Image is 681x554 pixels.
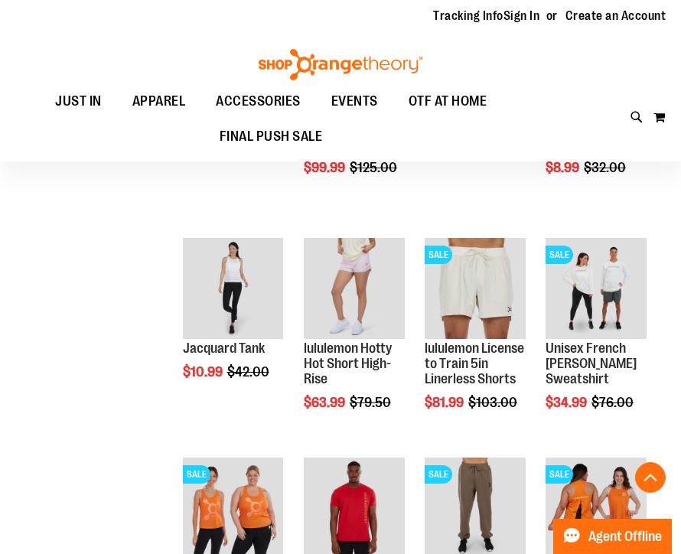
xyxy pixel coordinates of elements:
[591,395,636,410] span: $76.00
[425,246,452,264] span: SALE
[553,519,672,554] button: Agent Offline
[546,238,647,339] img: Unisex French Terry Crewneck Sweatshirt primary image
[55,84,102,119] span: JUST IN
[565,8,666,24] a: Create an Account
[546,238,647,341] a: Unisex French Terry Crewneck Sweatshirt primary imageSALE
[304,395,347,410] span: $63.99
[635,462,666,493] button: Back To Top
[220,119,323,154] span: FINAL PUSH SALE
[175,230,292,419] div: product
[183,238,284,339] img: Front view of Jacquard Tank
[425,238,526,341] a: lululemon License to Train 5in Linerless ShortsSALE
[433,8,503,24] a: Tracking Info
[227,364,272,380] span: $42.00
[304,238,405,339] img: lululemon Hotty Hot Short High-Rise
[183,465,210,484] span: SALE
[546,465,573,484] span: SALE
[546,395,589,410] span: $34.99
[304,238,405,341] a: lululemon Hotty Hot Short High-Rise
[425,341,524,386] a: lululemon License to Train 5in Linerless Shorts
[584,160,628,175] span: $32.00
[468,395,520,410] span: $103.00
[331,84,378,119] span: EVENTS
[350,395,393,410] span: $79.50
[256,49,425,81] img: Shop Orangetheory
[546,160,582,175] span: $8.99
[546,341,637,386] a: Unisex French [PERSON_NAME] Sweatshirt
[538,230,654,448] div: product
[425,465,452,484] span: SALE
[132,84,186,119] span: APPAREL
[417,230,533,448] div: product
[546,246,573,264] span: SALE
[425,395,466,410] span: $81.99
[425,238,526,339] img: lululemon License to Train 5in Linerless Shorts
[183,341,265,356] a: Jacquard Tank
[409,84,487,119] span: OTF AT HOME
[588,530,662,544] span: Agent Offline
[216,84,301,119] span: ACCESSORIES
[296,230,412,448] div: product
[304,341,392,386] a: lululemon Hotty Hot Short High-Rise
[304,160,347,175] span: $99.99
[183,238,284,341] a: Front view of Jacquard Tank
[183,364,225,380] span: $10.99
[503,8,540,24] a: Sign In
[350,160,399,175] span: $125.00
